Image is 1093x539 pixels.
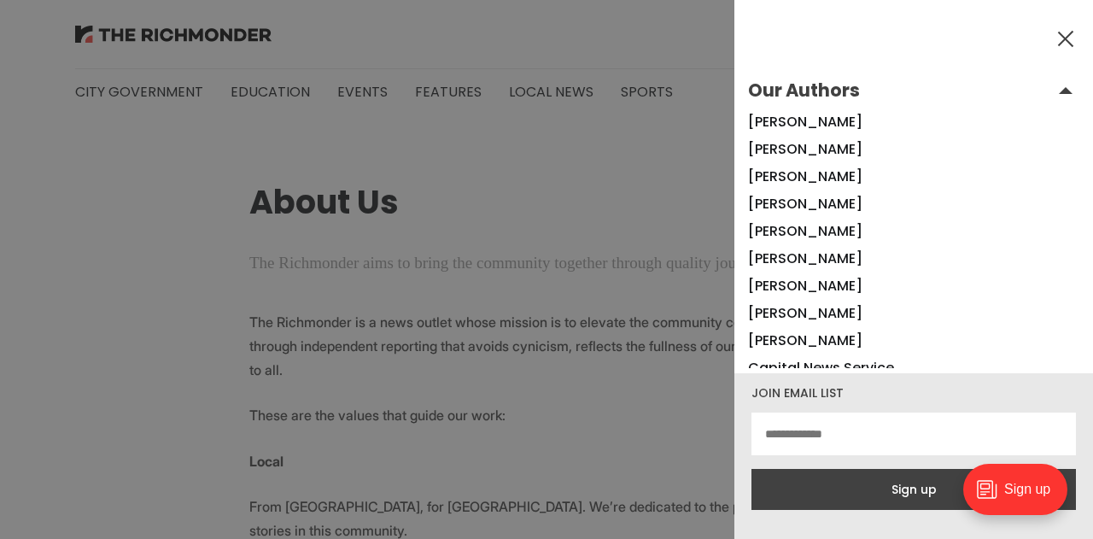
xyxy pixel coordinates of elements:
[748,276,862,296] a: [PERSON_NAME]
[751,387,1076,399] div: Join email list
[748,167,862,186] a: [PERSON_NAME]
[751,469,1076,510] button: Sign up
[748,77,1079,104] button: Open submenu Our Authors
[748,112,862,132] a: [PERSON_NAME]
[748,139,862,159] a: [PERSON_NAME]
[748,303,862,323] a: [PERSON_NAME]
[748,331,862,350] a: [PERSON_NAME]
[748,194,862,214] a: [PERSON_NAME]
[748,249,862,268] a: [PERSON_NAME]
[949,455,1093,539] iframe: portal-trigger
[748,358,894,378] a: Capital News Service
[748,221,862,241] a: [PERSON_NAME]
